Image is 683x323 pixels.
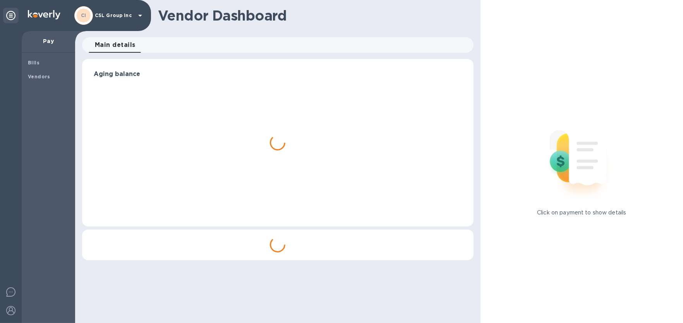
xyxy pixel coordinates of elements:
b: Bills [28,60,39,66]
b: Vendors [28,74,50,79]
p: CSL Group Inc [95,13,134,18]
p: Pay [28,37,69,45]
h1: Vendor Dashboard [158,7,468,24]
span: Main details [95,40,136,50]
img: Logo [28,10,60,19]
p: Click on payment to show details [537,209,626,217]
div: Unpin categories [3,8,19,23]
h3: Aging balance [94,71,462,78]
b: CI [81,12,86,18]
